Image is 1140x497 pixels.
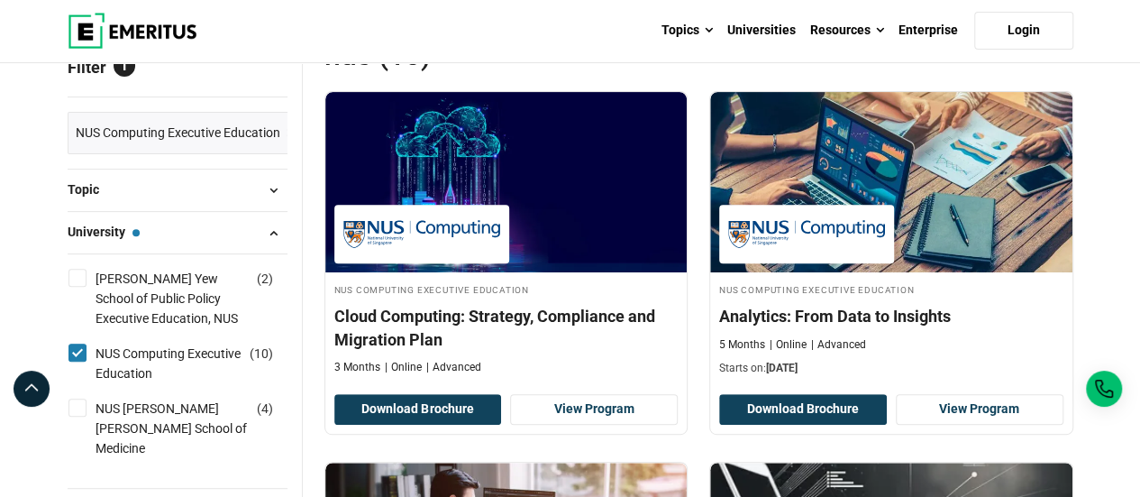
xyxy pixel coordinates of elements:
[261,401,269,416] span: 4
[510,394,678,425] a: View Program
[325,92,688,384] a: Technology Course by NUS Computing Executive Education - NUS Computing Executive Education NUS Co...
[343,214,500,254] img: NUS Computing Executive Education
[232,58,287,81] a: Reset all
[68,37,287,97] p: Filter
[385,360,422,375] p: Online
[96,269,285,329] a: [PERSON_NAME] Yew School of Public Policy Executive Education, NUS
[325,92,688,272] img: Cloud Computing: Strategy, Compliance and Migration Plan | Online Technology Course
[68,179,114,199] span: Topic
[68,177,287,204] button: Topic
[766,362,798,374] span: [DATE]
[257,399,273,419] span: ( )
[334,305,679,350] h4: Cloud Computing: Strategy, Compliance and Migration Plan
[811,337,866,353] p: Advanced
[334,394,502,425] button: Download Brochure
[719,361,1063,376] p: Starts on:
[114,55,135,77] span: 1
[719,337,765,353] p: 5 Months
[254,346,269,361] span: 10
[250,344,273,364] span: ( )
[287,120,296,146] span: ×
[261,272,269,286] span: 2
[719,281,1063,297] h4: NUS Computing Executive Education
[96,344,285,384] a: NUS Computing Executive Education
[426,360,481,375] p: Advanced
[974,12,1073,50] a: Login
[334,281,679,297] h4: NUS Computing Executive Education
[770,337,807,353] p: Online
[68,219,287,246] button: University
[257,269,273,289] span: ( )
[334,360,380,375] p: 3 Months
[710,92,1072,272] img: Analytics: From Data to Insights | Online Data Science and Analytics Course
[896,394,1063,425] a: View Program
[719,394,887,425] button: Download Brochure
[728,214,885,254] img: NUS Computing Executive Education
[68,112,304,154] a: NUS Computing Executive Education ×
[96,399,285,459] a: NUS [PERSON_NAME] [PERSON_NAME] School of Medicine
[76,123,280,143] span: NUS Computing Executive Education
[68,222,140,242] span: University
[710,92,1072,386] a: Data Science and Analytics Course by NUS Computing Executive Education - December 23, 2025 NUS Co...
[719,305,1063,327] h4: Analytics: From Data to Insights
